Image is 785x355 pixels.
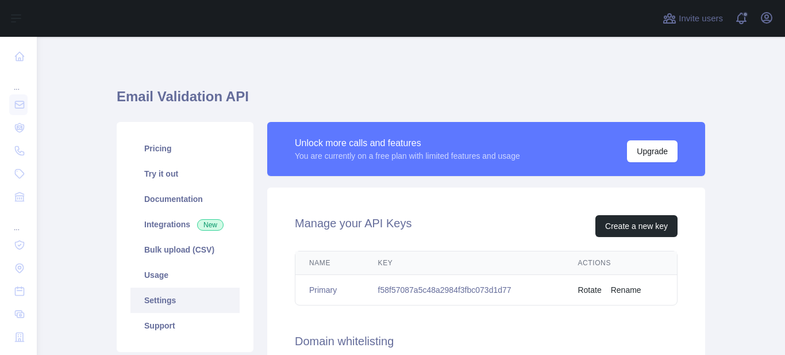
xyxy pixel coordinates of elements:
[9,209,28,232] div: ...
[364,251,564,275] th: Key
[627,140,678,162] button: Upgrade
[130,161,240,186] a: Try it out
[295,275,364,306] td: Primary
[679,12,723,25] span: Invite users
[595,215,678,237] button: Create a new key
[564,251,677,275] th: Actions
[130,212,240,237] a: Integrations New
[295,150,520,162] div: You are currently on a free plan with limited features and usage
[197,219,224,231] span: New
[130,288,240,313] a: Settings
[130,237,240,262] a: Bulk upload (CSV)
[130,186,240,212] a: Documentation
[130,313,240,338] a: Support
[130,262,240,288] a: Usage
[295,333,678,349] h2: Domain whitelisting
[295,136,520,150] div: Unlock more calls and features
[295,251,364,275] th: Name
[9,69,28,92] div: ...
[295,215,411,237] h2: Manage your API Keys
[611,284,641,296] button: Rename
[578,284,601,296] button: Rotate
[117,87,705,115] h1: Email Validation API
[660,9,725,28] button: Invite users
[130,136,240,161] a: Pricing
[364,275,564,306] td: f58f57087a5c48a2984f3fbc073d1d77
